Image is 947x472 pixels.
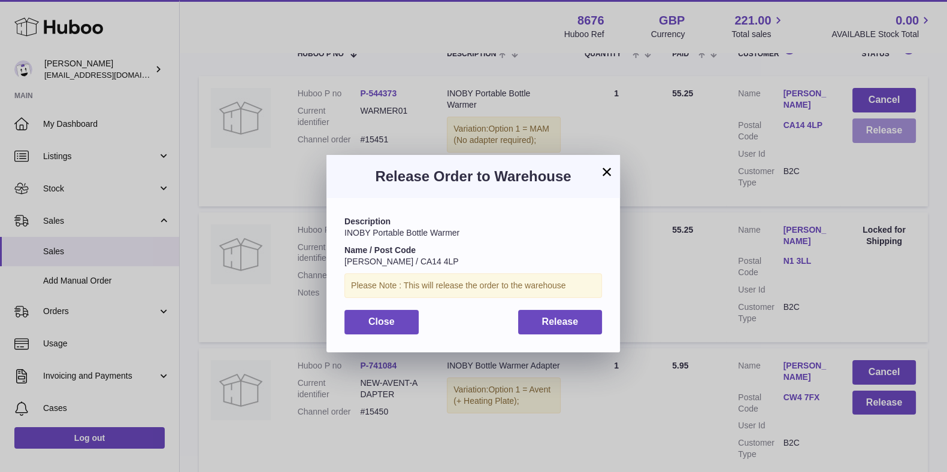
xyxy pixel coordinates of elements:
button: Close [344,310,419,334]
div: Please Note : This will release the order to the warehouse [344,273,602,298]
span: Release [542,316,579,327]
h3: Release Order to Warehouse [344,167,602,186]
strong: Description [344,217,391,226]
button: Release [518,310,603,334]
span: Close [368,316,395,327]
span: [PERSON_NAME] / CA14 4LP [344,257,459,266]
span: INOBY Portable Bottle Warmer [344,228,459,237]
strong: Name / Post Code [344,245,416,255]
button: × [600,165,614,179]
